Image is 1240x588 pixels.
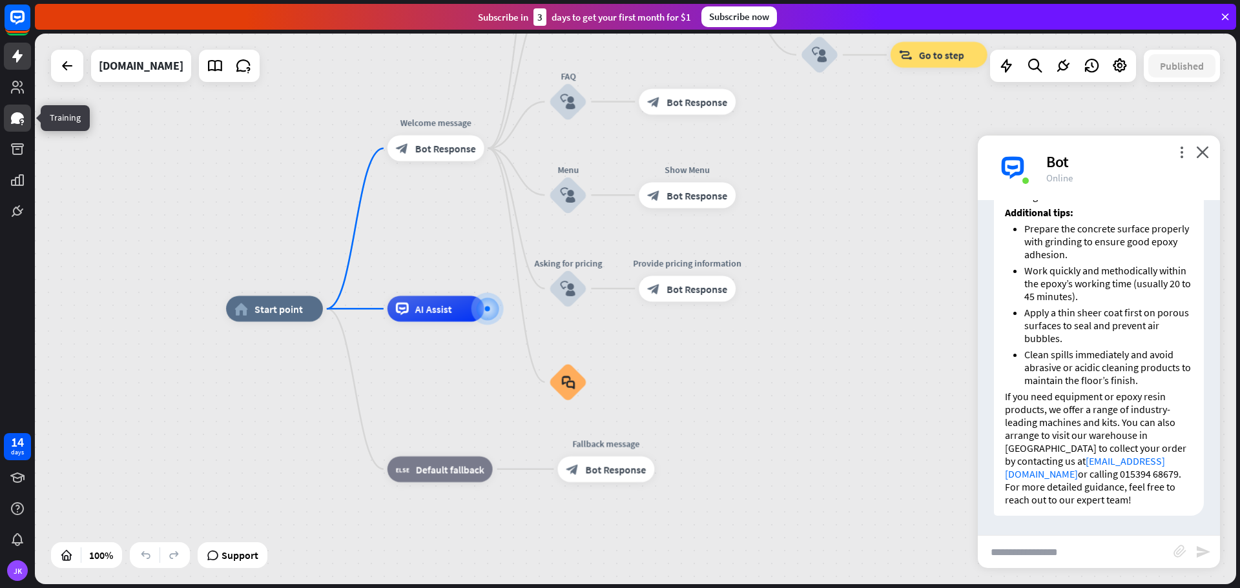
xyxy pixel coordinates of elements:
button: Published [1148,54,1215,77]
i: block_bot_response [647,188,660,201]
i: block_user_input [560,94,575,109]
div: 100% [85,545,117,565]
i: send [1195,544,1211,560]
div: Subscribe now [701,6,777,27]
i: more_vert [1175,146,1188,158]
div: Show Menu [629,163,745,176]
li: Clean spills immediately and avoid abrasive or acidic cleaning products to maintain the floor’s f... [1024,348,1193,387]
i: home_2 [234,302,248,315]
div: Menu [530,163,607,176]
a: [EMAIL_ADDRESS][DOMAIN_NAME] [1005,454,1165,480]
i: close [1196,146,1209,158]
span: Default fallback [416,463,484,476]
p: For more detailed guidance, feel free to reach out to our expert team! [1005,480,1193,506]
strong: Additional tips: [1005,206,1073,219]
div: Welcome message [378,116,494,129]
li: Apply a thin sheer coat first on porous surfaces to seal and prevent air bubbles. [1024,306,1193,345]
p: If you need equipment or epoxy resin products, we offer a range of industry-leading machines and ... [1005,390,1193,480]
div: Subscribe in days to get your first month for $1 [478,8,691,26]
div: Fallback message [548,437,664,450]
div: Provide pricing information [629,256,745,269]
i: block_user_input [560,281,575,296]
div: FAQ [530,70,607,83]
div: Online [1046,172,1204,184]
div: Asking for pricing [530,256,607,269]
span: AI Assist [415,302,452,315]
i: block_bot_response [647,282,660,295]
span: Bot Response [415,142,476,155]
i: block_user_input [812,47,827,63]
button: Open LiveChat chat widget [10,5,49,44]
span: Bot Response [666,282,727,295]
i: block_goto [899,48,913,61]
a: 14 days [4,433,31,460]
i: block_fallback [396,463,409,476]
li: Work quickly and methodically within the epoxy’s working time (usually 20 to 45 minutes). [1024,264,1193,303]
i: block_user_input [560,187,575,203]
span: Bot Response [666,95,727,108]
i: block_attachment [1173,545,1186,558]
span: Bot Response [585,463,646,476]
span: Support [222,545,258,565]
i: block_bot_response [647,95,660,108]
i: block_bot_response [566,463,579,476]
div: days [11,448,24,457]
div: 14 [11,436,24,448]
i: block_bot_response [396,142,409,155]
span: Start point [254,302,303,315]
div: JK [7,560,28,581]
i: block_faq [561,375,575,389]
li: Prepare the concrete surface properly with grinding to ensure good epoxy adhesion. [1024,222,1193,261]
div: xtremepolishingsystems.uk [99,50,183,82]
span: Go to step [919,48,964,61]
span: Bot Response [666,188,727,201]
div: Bot [1046,152,1204,172]
div: 3 [533,8,546,26]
